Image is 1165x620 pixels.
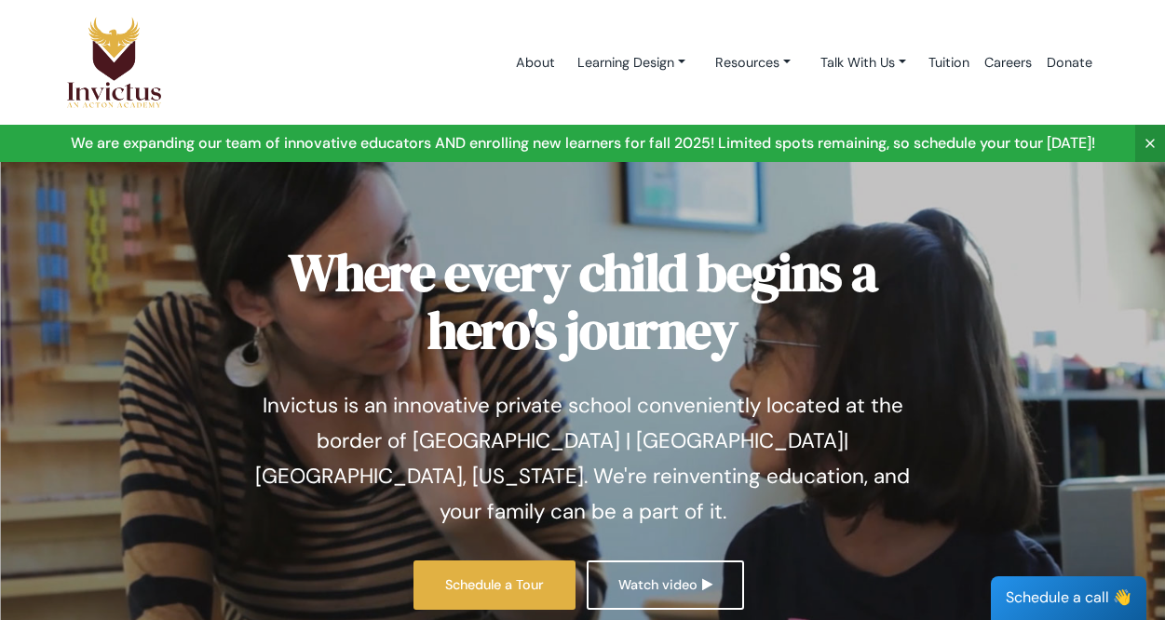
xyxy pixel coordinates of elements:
a: Learning Design [562,46,700,80]
a: About [508,23,562,102]
h1: Where every child begins a hero's journey [243,244,923,358]
a: Careers [977,23,1039,102]
a: Talk With Us [806,46,921,80]
img: Logo [66,16,163,109]
a: Donate [1039,23,1100,102]
a: Watch video [587,560,744,610]
a: Schedule a Tour [413,560,576,610]
a: Tuition [921,23,977,102]
a: Resources [700,46,806,80]
div: Schedule a call 👋 [991,576,1146,620]
p: Invictus is an innovative private school conveniently located at the border of [GEOGRAPHIC_DATA] ... [243,388,923,530]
